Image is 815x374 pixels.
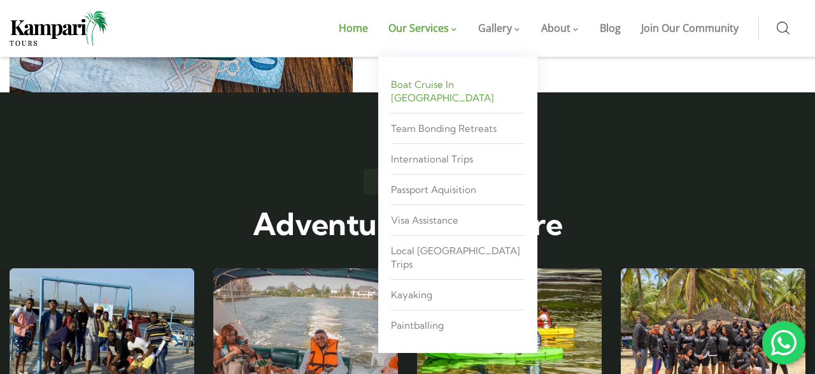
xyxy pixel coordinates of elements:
a: Passport Aquisition [391,178,525,201]
span: Passport Aquisition [391,183,476,196]
a: International Trips [391,147,525,171]
img: Home [10,11,108,46]
a: Local [GEOGRAPHIC_DATA] Trips [391,239,525,276]
span: Our Services [364,169,452,194]
span: Gallery [478,21,512,35]
span: Local [GEOGRAPHIC_DATA] Trips [391,245,520,270]
span: Blog [600,21,621,35]
span: kayaking [391,289,432,301]
span: About [541,21,570,35]
a: Paintballing [391,313,525,337]
span: Visa Assistance [391,214,458,226]
span: Team Bonding Retreats [391,122,497,134]
span: Home [339,21,368,35]
a: Boat Cruise in [GEOGRAPHIC_DATA] [391,73,525,110]
span: Boat Cruise in [GEOGRAPHIC_DATA] [391,78,494,104]
span: Join Our Community [641,21,739,35]
a: kayaking [391,283,525,306]
span: Paintballing [391,319,444,331]
div: 'Chat [762,321,805,364]
span: Our Services [388,21,449,35]
a: Team Bonding Retreats [391,117,525,140]
a: Visa Assistance [391,208,525,232]
span: International Trips [391,153,473,165]
span: Adventure starts here [253,205,562,243]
